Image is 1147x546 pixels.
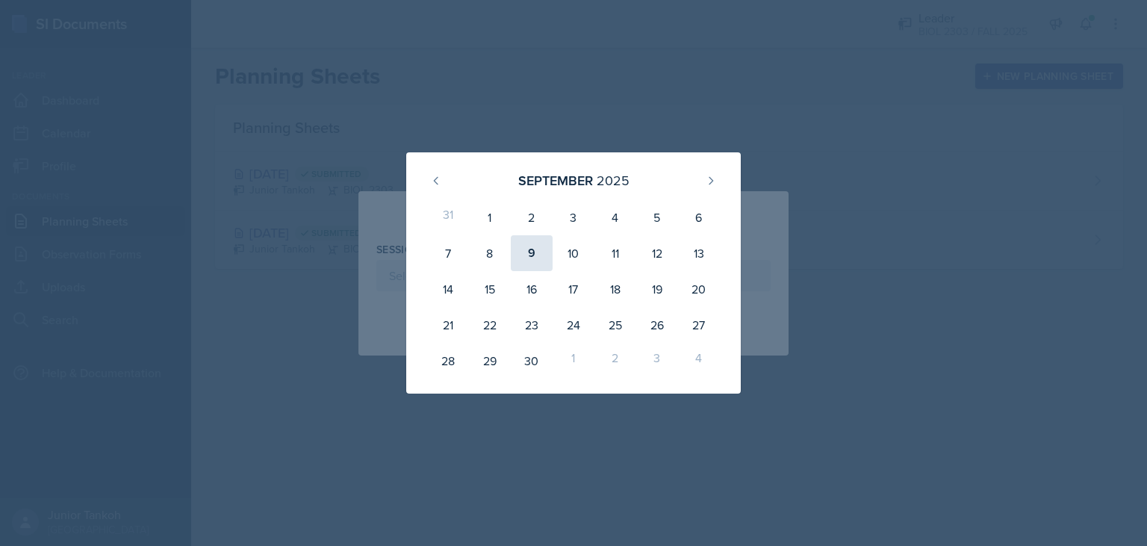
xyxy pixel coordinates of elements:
div: 4 [594,199,636,235]
div: 8 [469,235,511,271]
div: 4 [678,343,720,379]
div: 16 [511,271,553,307]
div: 17 [553,271,594,307]
div: 30 [511,343,553,379]
div: 23 [511,307,553,343]
div: 1 [553,343,594,379]
div: 18 [594,271,636,307]
div: September [518,170,593,190]
div: 3 [553,199,594,235]
div: 10 [553,235,594,271]
div: 29 [469,343,511,379]
div: 9 [511,235,553,271]
div: 22 [469,307,511,343]
div: 25 [594,307,636,343]
div: 1 [469,199,511,235]
div: 11 [594,235,636,271]
div: 24 [553,307,594,343]
div: 5 [636,199,678,235]
div: 20 [678,271,720,307]
div: 26 [636,307,678,343]
div: 21 [427,307,469,343]
div: 14 [427,271,469,307]
div: 6 [678,199,720,235]
div: 2025 [597,170,630,190]
div: 28 [427,343,469,379]
div: 13 [678,235,720,271]
div: 31 [427,199,469,235]
div: 2 [511,199,553,235]
div: 15 [469,271,511,307]
div: 12 [636,235,678,271]
div: 27 [678,307,720,343]
div: 2 [594,343,636,379]
div: 3 [636,343,678,379]
div: 7 [427,235,469,271]
div: 19 [636,271,678,307]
